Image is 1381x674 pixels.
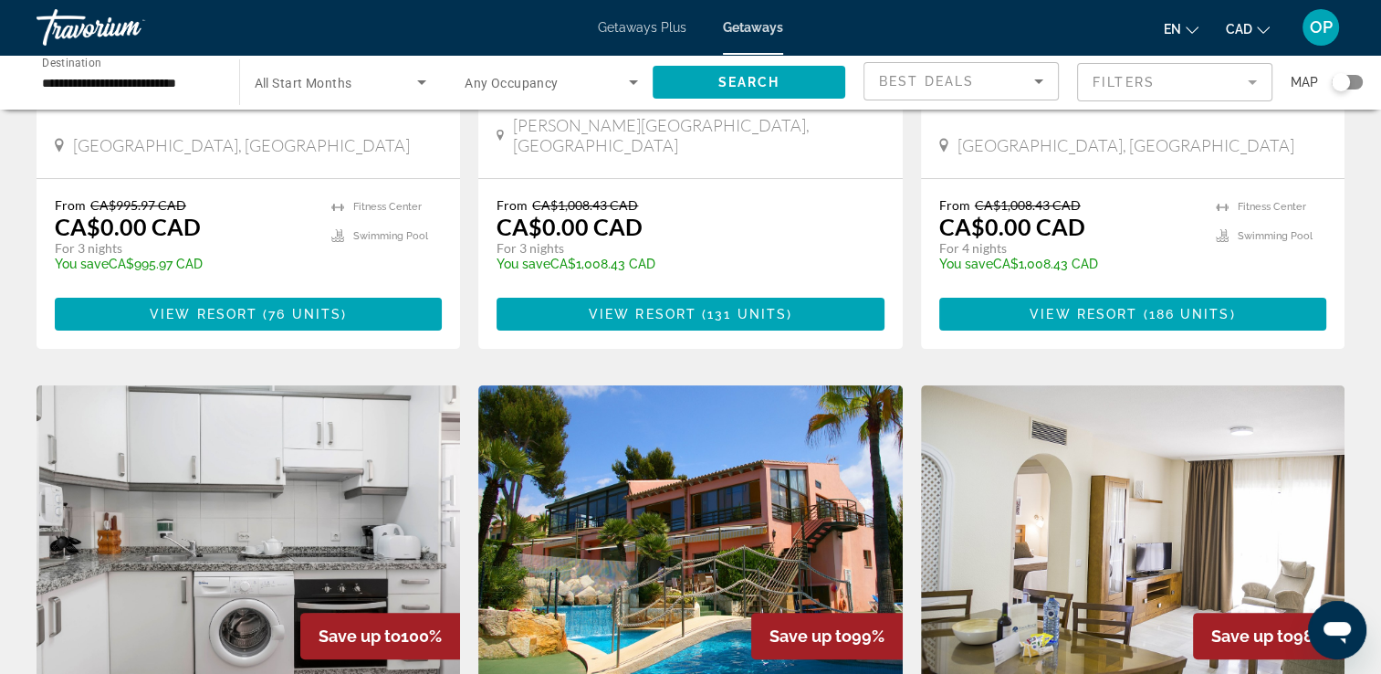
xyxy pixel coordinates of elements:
[497,240,865,257] p: For 3 nights
[353,230,428,242] span: Swimming Pool
[717,75,779,90] span: Search
[707,307,787,321] span: 131 units
[1238,230,1313,242] span: Swimming Pool
[1077,62,1272,102] button: Filter
[353,201,422,213] span: Fitness Center
[55,197,86,213] span: From
[939,213,1085,240] p: CA$0.00 CAD
[319,627,401,646] span: Save up to
[696,307,792,321] span: ( )
[879,74,974,89] span: Best Deals
[1226,22,1252,37] span: CAD
[255,76,352,90] span: All Start Months
[751,613,903,659] div: 99%
[939,298,1326,331] button: View Resort(186 units)
[257,307,347,321] span: ( )
[653,66,846,99] button: Search
[497,213,643,240] p: CA$0.00 CAD
[939,197,970,213] span: From
[1310,18,1333,37] span: OP
[90,197,186,213] span: CA$995.97 CAD
[497,257,865,271] p: CA$1,008.43 CAD
[465,76,559,90] span: Any Occupancy
[1211,627,1293,646] span: Save up to
[1148,307,1229,321] span: 186 units
[975,197,1081,213] span: CA$1,008.43 CAD
[939,257,1198,271] p: CA$1,008.43 CAD
[55,240,313,257] p: For 3 nights
[1291,69,1318,95] span: Map
[1297,8,1344,47] button: User Menu
[1238,201,1306,213] span: Fitness Center
[939,257,993,271] span: You save
[268,307,341,321] span: 76 units
[300,613,460,659] div: 100%
[589,307,696,321] span: View Resort
[598,20,686,35] a: Getaways Plus
[497,298,884,331] button: View Resort(131 units)
[497,257,550,271] span: You save
[37,4,219,51] a: Travorium
[42,56,101,68] span: Destination
[769,627,852,646] span: Save up to
[55,213,201,240] p: CA$0.00 CAD
[1226,16,1270,42] button: Change currency
[1137,307,1235,321] span: ( )
[73,135,410,155] span: [GEOGRAPHIC_DATA], [GEOGRAPHIC_DATA]
[1193,613,1344,659] div: 98%
[1164,22,1181,37] span: en
[55,257,313,271] p: CA$995.97 CAD
[55,298,442,331] button: View Resort(76 units)
[957,135,1294,155] span: [GEOGRAPHIC_DATA], [GEOGRAPHIC_DATA]
[150,307,257,321] span: View Resort
[513,115,884,155] span: [PERSON_NAME][GEOGRAPHIC_DATA], [GEOGRAPHIC_DATA]
[55,257,109,271] span: You save
[1308,601,1366,659] iframe: Button to launch messaging window
[1164,16,1198,42] button: Change language
[1030,307,1137,321] span: View Resort
[879,70,1043,92] mat-select: Sort by
[723,20,783,35] a: Getaways
[497,197,528,213] span: From
[939,240,1198,257] p: For 4 nights
[532,197,638,213] span: CA$1,008.43 CAD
